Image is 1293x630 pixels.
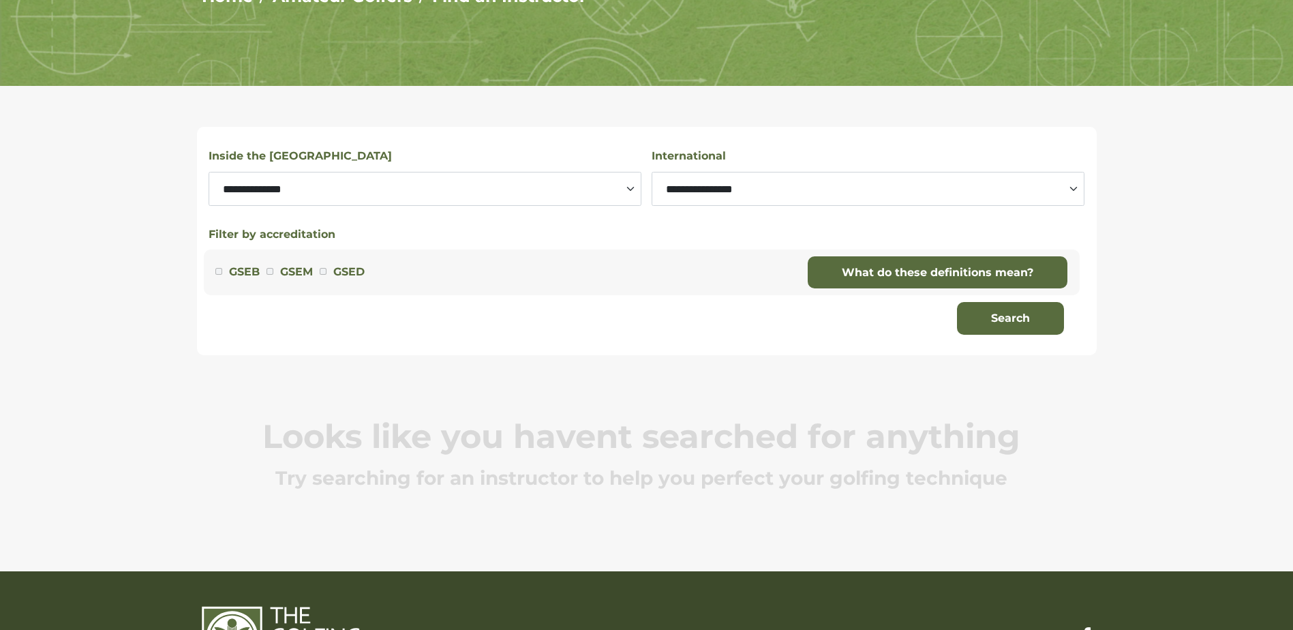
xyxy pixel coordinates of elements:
select: Select a state [209,172,641,206]
button: Search [957,302,1064,335]
label: GSEB [229,263,260,281]
label: GSEM [280,263,313,281]
p: Looks like you havent searched for anything [204,417,1080,456]
label: International [652,147,726,165]
label: GSED [333,263,365,281]
select: Select a country [652,172,1084,206]
a: What do these definitions mean? [808,256,1067,289]
label: Inside the [GEOGRAPHIC_DATA] [209,147,392,165]
p: Try searching for an instructor to help you perfect your golfing technique [204,466,1080,490]
button: Filter by accreditation [209,226,335,243]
